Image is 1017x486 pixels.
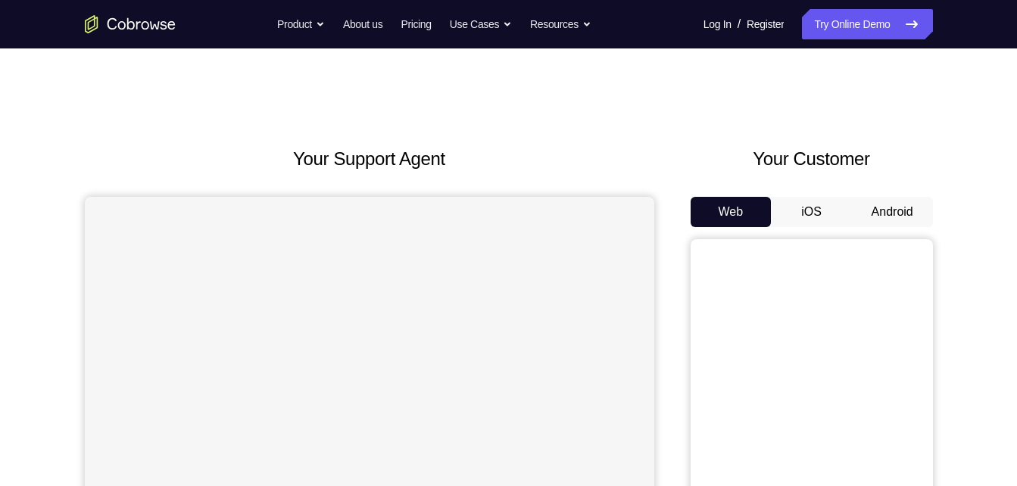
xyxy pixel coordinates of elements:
[852,197,933,227] button: Android
[747,9,784,39] a: Register
[802,9,932,39] a: Try Online Demo
[530,9,591,39] button: Resources
[691,197,772,227] button: Web
[691,145,933,173] h2: Your Customer
[703,9,732,39] a: Log In
[343,9,382,39] a: About us
[85,145,654,173] h2: Your Support Agent
[771,197,852,227] button: iOS
[85,15,176,33] a: Go to the home page
[450,9,512,39] button: Use Cases
[738,15,741,33] span: /
[277,9,325,39] button: Product
[401,9,431,39] a: Pricing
